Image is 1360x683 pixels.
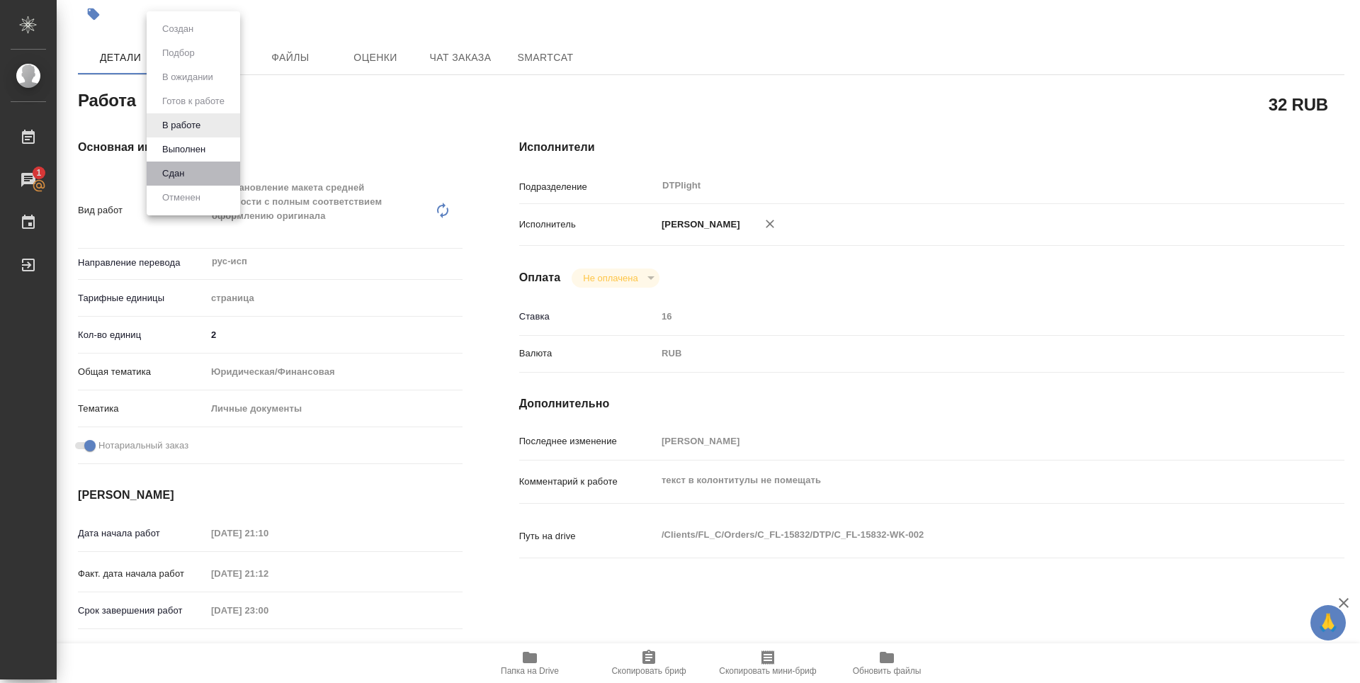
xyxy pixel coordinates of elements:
[158,118,205,133] button: В работе
[158,190,205,205] button: Отменен
[158,45,199,61] button: Подбор
[158,94,229,109] button: Готов к работе
[158,166,188,181] button: Сдан
[158,142,210,157] button: Выполнен
[158,21,198,37] button: Создан
[158,69,217,85] button: В ожидании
